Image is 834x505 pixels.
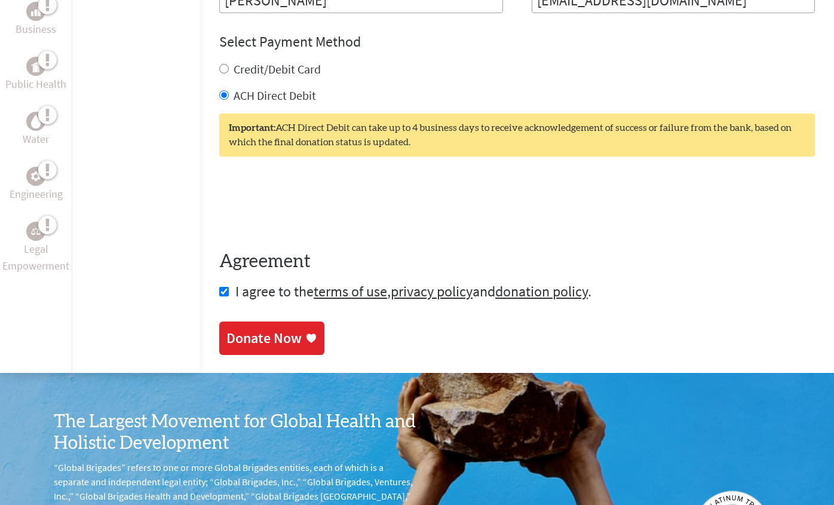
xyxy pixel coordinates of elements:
a: terms of use [314,282,387,301]
div: Donate Now [226,329,302,348]
iframe: reCAPTCHA [219,180,401,227]
img: Engineering [31,172,41,181]
h4: Agreement [219,251,815,273]
a: WaterWater [23,112,49,148]
a: BusinessBusiness [16,2,56,38]
img: Public Health [31,60,41,72]
p: Public Health [5,76,66,93]
a: Legal EmpowermentLegal Empowerment [2,222,69,274]
strong: Important: [229,123,275,133]
p: Legal Empowerment [2,241,69,274]
a: EngineeringEngineering [10,167,63,203]
a: privacy policy [391,282,473,301]
label: Credit/Debit Card [234,62,321,76]
p: Water [23,131,49,148]
img: Water [31,115,41,128]
div: Business [26,2,45,21]
div: Water [26,112,45,131]
div: ACH Direct Debit can take up to 4 business days to receive acknowledgement of success or failure ... [219,114,815,157]
p: Business [16,21,56,38]
p: Engineering [10,186,63,203]
img: Business [31,7,41,16]
h3: The Largest Movement for Global Health and Holistic Development [54,411,417,454]
div: Legal Empowerment [26,222,45,241]
span: I agree to the , and . [235,282,591,301]
a: Donate Now [219,322,324,355]
div: Engineering [26,167,45,186]
div: Public Health [26,57,45,76]
label: ACH Direct Debit [234,88,316,103]
img: Legal Empowerment [31,228,41,235]
a: Public HealthPublic Health [5,57,66,93]
a: donation policy [495,282,588,301]
h4: Select Payment Method [219,32,815,51]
